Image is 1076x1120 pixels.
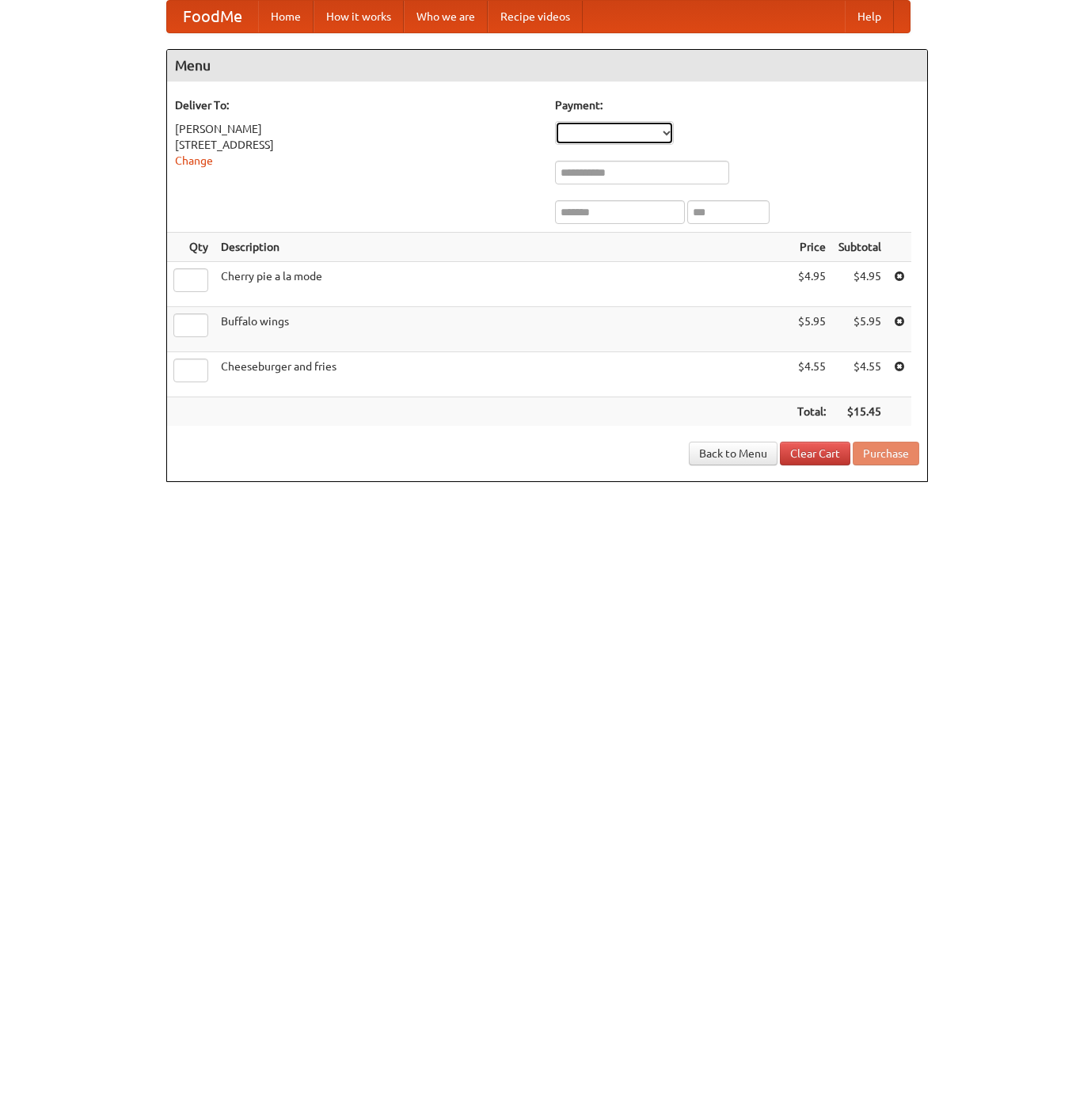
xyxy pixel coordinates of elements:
[791,262,832,307] td: $4.95
[791,233,832,262] th: Price
[832,307,888,352] td: $5.95
[832,352,888,397] td: $4.55
[488,1,583,32] a: Recipe videos
[832,233,888,262] th: Subtotal
[845,1,894,32] a: Help
[791,352,832,397] td: $4.55
[167,50,927,82] h4: Menu
[215,307,791,352] td: Buffalo wings
[314,1,404,32] a: How it works
[832,262,888,307] td: $4.95
[175,121,539,137] div: [PERSON_NAME]
[175,97,539,113] h5: Deliver To:
[258,1,314,32] a: Home
[215,352,791,397] td: Cheeseburger and fries
[791,397,832,427] th: Total:
[853,442,919,465] button: Purchase
[780,442,850,465] a: Clear Cart
[404,1,488,32] a: Who we are
[832,397,888,427] th: $15.45
[791,307,832,352] td: $5.95
[689,442,778,465] a: Back to Menu
[175,137,539,153] div: [STREET_ADDRESS]
[175,154,213,167] a: Change
[167,233,215,262] th: Qty
[167,1,258,32] a: FoodMe
[215,233,791,262] th: Description
[215,262,791,307] td: Cherry pie a la mode
[555,97,919,113] h5: Payment:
